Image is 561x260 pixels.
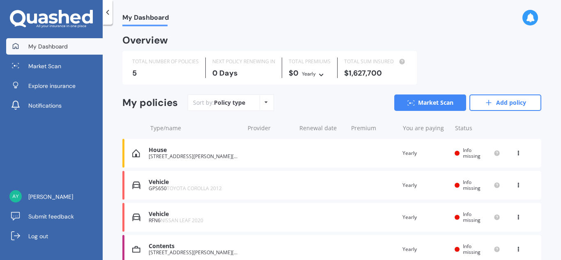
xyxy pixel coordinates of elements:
[132,245,140,253] img: Contents
[351,124,396,132] div: Premium
[28,212,74,221] span: Submit feedback
[463,211,481,223] span: Info missing
[6,208,103,225] a: Submit feedback
[469,94,541,111] a: Add policy
[455,124,500,132] div: Status
[6,78,103,94] a: Explore insurance
[149,147,240,154] div: House
[28,232,48,240] span: Log out
[149,179,240,186] div: Vehicle
[302,70,316,78] div: Yearly
[402,245,448,253] div: Yearly
[463,179,481,191] span: Info missing
[28,193,73,201] span: [PERSON_NAME]
[122,97,178,109] div: My policies
[9,190,22,202] img: ddfaae649f4d1c47a6111afc1ac6b8c7
[161,217,203,224] span: NISSAN LEAF 2020
[402,149,448,157] div: Yearly
[6,38,103,55] a: My Dashboard
[132,58,199,66] div: TOTAL NUMBER OF POLICIES
[149,243,240,250] div: Contents
[6,228,103,244] a: Log out
[289,69,331,78] div: $0
[132,149,140,157] img: House
[132,181,140,189] img: Vehicle
[28,82,76,90] span: Explore insurance
[248,124,293,132] div: Provider
[28,101,62,110] span: Notifications
[212,69,275,77] div: 0 Days
[402,181,448,189] div: Yearly
[463,147,481,159] span: Info missing
[132,213,140,221] img: Vehicle
[299,124,345,132] div: Renewal date
[28,42,68,51] span: My Dashboard
[149,218,240,223] div: RFN6
[149,154,240,159] div: [STREET_ADDRESS][PERSON_NAME][PERSON_NAME]
[150,124,241,132] div: Type/name
[214,99,245,107] div: Policy type
[149,186,240,191] div: GPS650
[132,69,199,77] div: 5
[289,58,331,66] div: TOTAL PREMIUMS
[344,58,407,66] div: TOTAL SUM INSURED
[6,189,103,205] a: [PERSON_NAME]
[402,213,448,221] div: Yearly
[193,99,245,107] div: Sort by:
[6,97,103,114] a: Notifications
[167,185,222,192] span: TOYOTA COROLLA 2012
[463,243,481,255] span: Info missing
[394,94,466,111] a: Market Scan
[122,14,169,25] span: My Dashboard
[149,250,240,255] div: [STREET_ADDRESS][PERSON_NAME][PERSON_NAME]
[122,36,168,44] div: Overview
[212,58,275,66] div: NEXT POLICY RENEWING IN
[6,58,103,74] a: Market Scan
[149,211,240,218] div: Vehicle
[344,69,407,77] div: $1,627,700
[403,124,448,132] div: You are paying
[28,62,61,70] span: Market Scan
